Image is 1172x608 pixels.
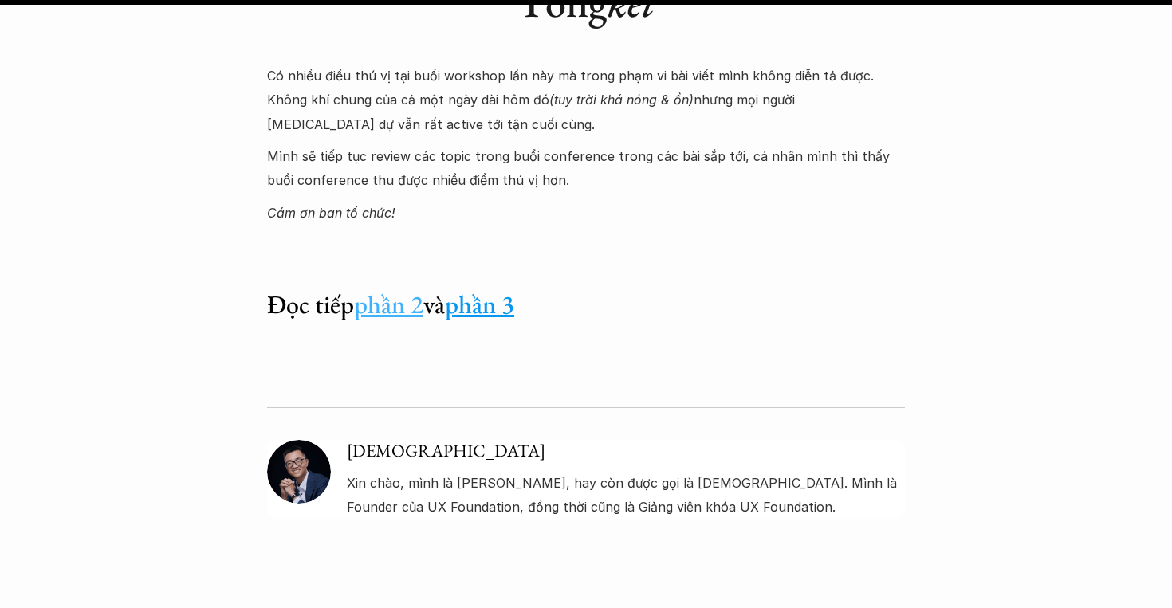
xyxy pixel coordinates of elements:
[445,288,514,321] a: phần 3
[549,92,694,108] em: (tuy trời khá nóng & ồn)
[347,440,905,463] h5: [DEMOGRAPHIC_DATA]
[267,205,395,221] em: Cám ơn ban tổ chức!
[354,288,423,321] a: phần 2
[267,144,905,193] p: Mình sẽ tiếp tục review các topic trong buổi conference trong các bài sắp tới, cá nhân mình thì t...
[267,64,905,136] p: Có nhiều điều thú vị tại buổi workshop lần này mà trong phạm vi bài viết mình không diễn tả được....
[267,289,905,320] h3: Đọc tiếp và
[347,471,905,520] p: Xin chào, mình là [PERSON_NAME], hay còn được gọi là [DEMOGRAPHIC_DATA]. Mình là Founder của UX F...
